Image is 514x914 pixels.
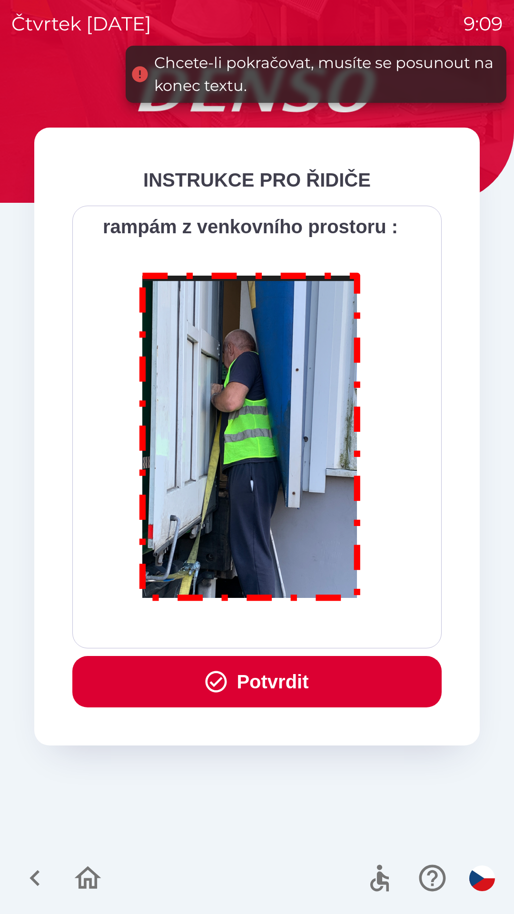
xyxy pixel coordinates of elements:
[469,865,495,891] img: cs flag
[154,51,497,97] div: Chcete-li pokračovat, musíte se posunout na konec textu.
[34,67,480,112] img: Logo
[72,166,442,194] div: INSTRUKCE PRO ŘIDIČE
[128,260,372,610] img: M8MNayrTL6gAAAABJRU5ErkJggg==
[11,10,151,38] p: čtvrtek [DATE]
[464,10,503,38] p: 9:09
[72,656,442,707] button: Potvrdit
